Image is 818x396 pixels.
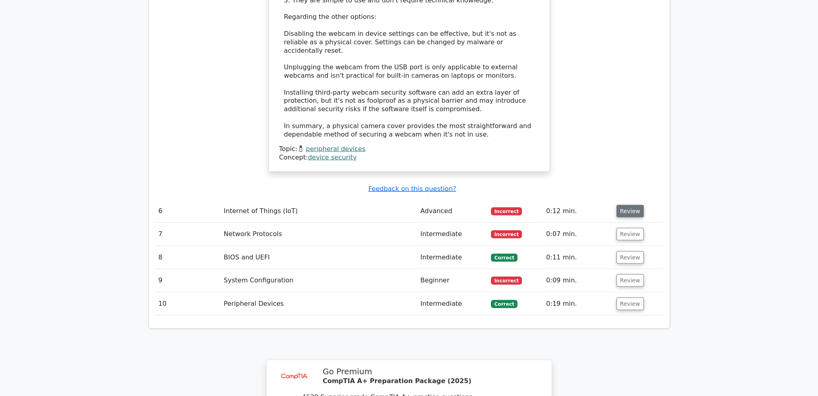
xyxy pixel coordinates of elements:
td: 0:07 min. [543,223,613,246]
td: 0:12 min. [543,200,613,223]
span: Correct [491,254,517,262]
span: Incorrect [491,230,522,238]
td: Internet of Things (IoT) [220,200,417,223]
td: 8 [155,246,221,269]
td: 0:09 min. [543,269,613,292]
td: 7 [155,223,221,246]
div: Concept: [279,153,539,162]
button: Review [616,274,644,287]
button: Review [616,251,644,264]
td: Intermediate [417,246,488,269]
a: Feedback on this question? [368,185,456,193]
span: Incorrect [491,207,522,216]
td: Intermediate [417,292,488,315]
span: Incorrect [491,277,522,285]
td: BIOS and UEFI [220,246,417,269]
button: Review [616,228,644,241]
td: 0:11 min. [543,246,613,269]
td: Intermediate [417,223,488,246]
td: Network Protocols [220,223,417,246]
td: 0:19 min. [543,292,613,315]
td: System Configuration [220,269,417,292]
a: peripheral devices [306,145,365,153]
td: 6 [155,200,221,223]
td: Advanced [417,200,488,223]
td: 9 [155,269,221,292]
div: Topic: [279,145,539,153]
button: Review [616,205,644,218]
td: Beginner [417,269,488,292]
td: Peripheral Devices [220,292,417,315]
td: 10 [155,292,221,315]
span: Correct [491,300,517,308]
a: device security [308,153,357,161]
button: Review [616,298,644,310]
